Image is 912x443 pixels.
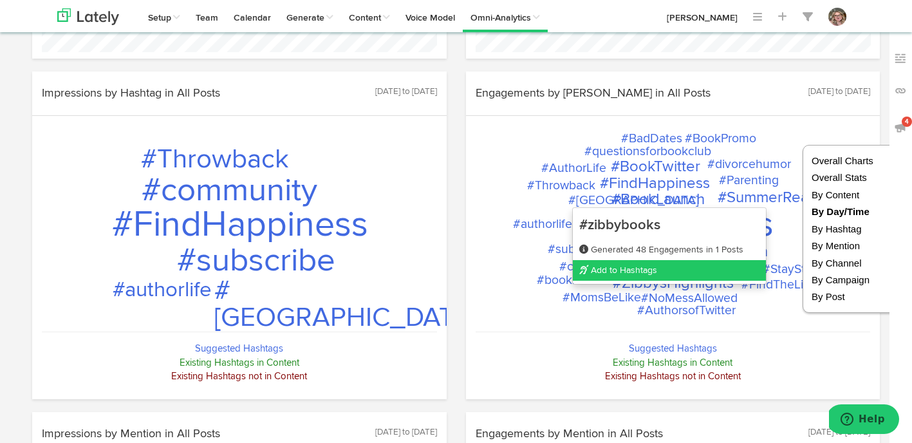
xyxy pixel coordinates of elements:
[112,208,368,244] span: #FindHappiness
[513,218,572,231] span: #authorlife
[563,292,641,305] span: #MomsBeLike
[829,404,899,437] iframe: Opens a widget where you can find more information
[559,261,628,274] span: #community
[902,117,912,127] span: 4
[808,88,870,97] small: [DATE] to [DATE]
[476,342,871,355] span: Suggested Hashtags
[375,88,437,97] small: [DATE] to [DATE]
[812,154,903,167] a: Overall Charts
[611,159,700,174] span: #BookTwitter
[177,245,335,278] span: #subscribe
[375,428,437,437] small: [DATE] to [DATE]
[527,180,595,193] span: #Throwback
[812,273,903,287] a: By Campaign
[42,356,437,370] span: Existing Hashtags in Content
[894,52,907,65] img: keywords_off.svg
[621,133,682,146] span: #BadDates
[548,243,608,256] span: #subscribe
[573,211,766,240] a: #zibbybooks
[808,428,870,437] small: [DATE] to [DATE]
[476,88,871,99] h4: Engagements by [PERSON_NAME] in All Posts
[572,208,774,244] span: #zibbybooks
[719,174,779,187] span: #Parenting
[894,84,907,97] img: links_off.svg
[42,88,437,99] h4: Impressions by Hashtag in All Posts
[812,171,903,184] a: Overall Stats
[894,121,907,134] img: announcements_off.svg
[812,290,903,303] a: By Post
[685,133,756,146] span: #BookPromo
[541,162,606,175] span: #AuthorLife
[828,8,846,26] img: OhcUycdS6u5e6MDkMfFl
[812,205,903,218] a: By Day/Time
[812,222,903,236] a: By Hashtag
[57,8,119,25] img: logo_lately_bg_light.svg
[42,428,437,440] h4: Impressions by Mention in All Posts
[573,260,766,281] a: Add to Hashtags
[476,356,871,370] span: Existing Hashtags in Content
[568,194,699,207] span: #[GEOGRAPHIC_DATA]
[537,274,608,287] span: #bookreview
[611,192,705,207] span: #BookLaunch
[637,305,736,317] span: #AuthorsofTwitter
[214,278,477,332] span: #[GEOGRAPHIC_DATA]
[812,188,903,202] a: By Content
[113,279,212,301] span: #authorlife
[476,370,871,383] span: Existing Hashtags not in Content
[476,428,871,440] h4: Engagements by Mention in All Posts
[573,240,766,260] a: Generated 48 Engagements in 1 Posts
[42,370,437,383] span: Existing Hashtags not in Content
[142,174,317,207] span: #community
[584,146,711,158] span: #questionsforbookclub
[600,176,710,191] span: #FindHappiness
[641,292,738,305] span: #NoMessAllowed
[718,190,825,205] span: #SummerReads
[741,279,821,292] span: #FindTheLight
[141,146,289,173] span: #Throwback
[812,256,903,270] a: By Channel
[707,158,791,171] span: #divorcehumor
[579,218,660,232] b: #zibbybooks
[42,342,437,355] span: Suggested Hashtags
[763,263,830,276] span: #StayStrong
[812,239,903,252] a: By Mention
